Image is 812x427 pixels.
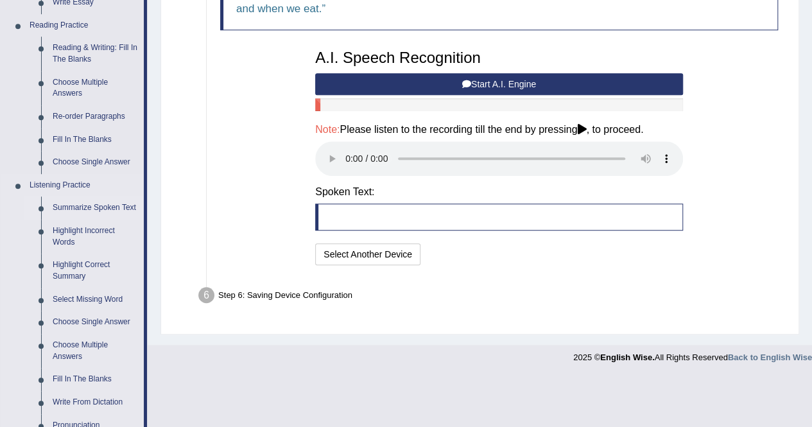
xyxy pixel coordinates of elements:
h3: A.I. Speech Recognition [315,49,683,66]
div: 2025 © All Rights Reserved [573,345,812,363]
a: Highlight Correct Summary [47,254,144,288]
h4: Please listen to the recording till the end by pressing , to proceed. [315,124,683,135]
a: Fill In The Blanks [47,368,144,391]
span: Note: [315,124,340,135]
a: Choose Multiple Answers [47,71,144,105]
a: Reading & Writing: Fill In The Blanks [47,37,144,71]
a: Listening Practice [24,174,144,197]
a: Write From Dictation [47,391,144,414]
a: Fill In The Blanks [47,128,144,152]
h4: Spoken Text: [315,186,683,198]
a: Summarize Spoken Text [47,196,144,220]
a: Choose Multiple Answers [47,334,144,368]
strong: English Wise. [600,353,654,362]
a: Choose Single Answer [47,311,144,334]
button: Start A.I. Engine [315,73,683,95]
button: Select Another Device [315,243,420,265]
a: Select Missing Word [47,288,144,311]
a: Reading Practice [24,14,144,37]
div: Step 6: Saving Device Configuration [193,283,793,311]
a: Choose Single Answer [47,151,144,174]
a: Back to English Wise [728,353,812,362]
a: Re-order Paragraphs [47,105,144,128]
a: Highlight Incorrect Words [47,220,144,254]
